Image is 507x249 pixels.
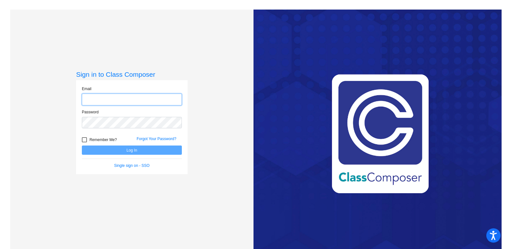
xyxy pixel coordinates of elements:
[89,136,117,144] span: Remember Me?
[82,109,99,115] label: Password
[114,163,149,168] a: Single sign on - SSO
[82,86,91,92] label: Email
[137,137,176,141] a: Forgot Your Password?
[76,70,188,78] h3: Sign in to Class Composer
[82,146,182,155] button: Log In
